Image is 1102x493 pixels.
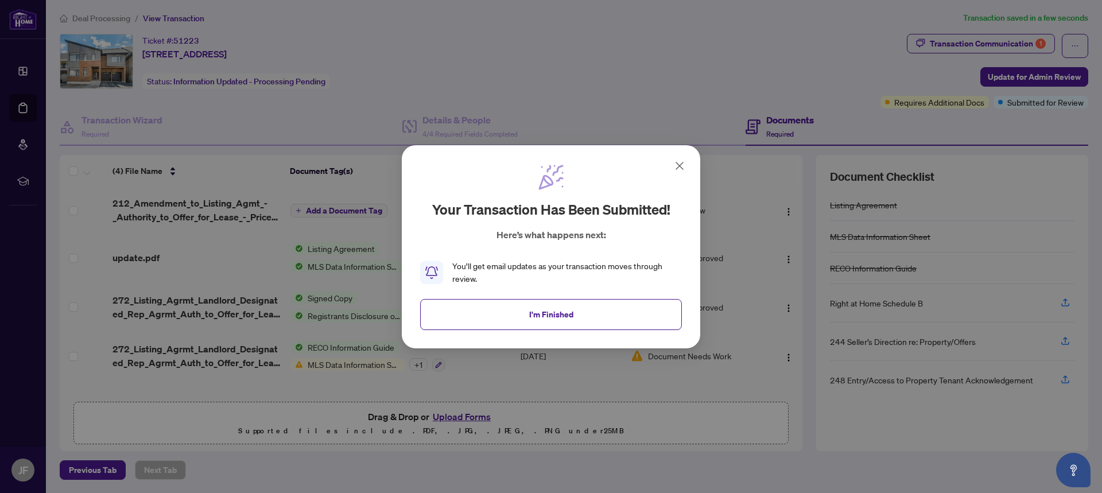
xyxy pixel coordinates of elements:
button: Open asap [1056,453,1091,487]
h2: Your transaction has been submitted! [432,200,670,219]
div: You’ll get email updates as your transaction moves through review. [452,260,682,285]
p: Here’s what happens next: [496,228,606,242]
span: I'm Finished [529,305,573,323]
button: I'm Finished [420,298,682,329]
